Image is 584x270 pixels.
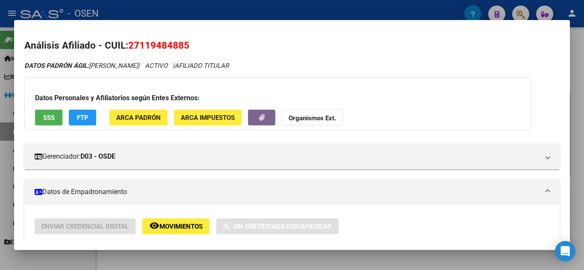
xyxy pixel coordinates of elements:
span: Enviar Credencial Digital [41,223,129,230]
mat-icon: remove_red_eye [149,221,159,231]
strong: Organismos Ext. [289,114,336,122]
button: ARCA Impuestos [174,110,242,125]
span: SSS [43,114,55,122]
mat-panel-title: Gerenciador: [35,151,539,162]
mat-expansion-panel-header: Datos de Empadronamiento [24,179,560,205]
span: Movimientos [159,223,203,230]
span: [PERSON_NAME] [24,62,138,70]
mat-expansion-panel-header: Gerenciador:D03 - OSDE [24,144,560,169]
span: FTP [77,114,88,122]
button: FTP [69,110,96,125]
button: Organismos Ext. [282,110,343,125]
strong: DATOS PADRÓN ÁGIL: [24,62,89,70]
strong: D03 - OSDE [80,151,115,162]
span: Sin Certificado Discapacidad [233,223,332,230]
button: ARCA Padrón [109,110,168,125]
span: ARCA Padrón [116,114,161,122]
span: 27119484885 [128,40,189,51]
button: Sin Certificado Discapacidad [216,218,339,234]
button: Enviar Credencial Digital [35,218,136,234]
h2: Análisis Afiliado - CUIL: [24,38,560,53]
i: | ACTIVO | [24,62,229,70]
div: Open Intercom Messenger [555,241,575,261]
span: ARCA Impuestos [181,114,235,122]
h3: Datos Personales y Afiliatorios según Entes Externos: [35,93,520,103]
button: Movimientos [142,218,209,234]
span: AFILIADO TITULAR [174,62,229,70]
mat-panel-title: Datos de Empadronamiento [35,187,539,197]
button: SSS [35,110,62,125]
